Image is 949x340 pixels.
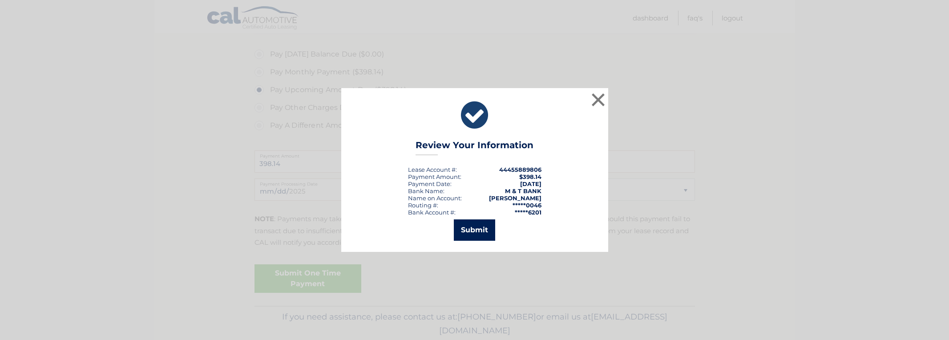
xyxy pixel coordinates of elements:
h3: Review Your Information [416,140,533,155]
strong: [PERSON_NAME] [489,194,541,202]
span: Payment Date [408,180,450,187]
strong: M & T BANK [505,187,541,194]
span: [DATE] [520,180,541,187]
span: $398.14 [519,173,541,180]
div: Name on Account: [408,194,462,202]
div: Bank Name: [408,187,444,194]
div: Payment Amount: [408,173,461,180]
div: Lease Account #: [408,166,457,173]
div: : [408,180,452,187]
div: Routing #: [408,202,438,209]
div: Bank Account #: [408,209,456,216]
button: × [590,91,607,109]
button: Submit [454,219,495,241]
strong: 44455889806 [499,166,541,173]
